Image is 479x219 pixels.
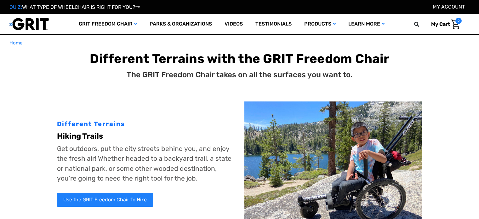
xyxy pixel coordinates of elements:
[127,69,352,80] p: The GRIT Freedom Chair takes on all the surfaces you want to.
[143,14,218,34] a: Parks & Organizations
[426,18,462,31] a: Cart with 0 items
[249,14,298,34] a: Testimonials
[9,4,140,10] a: QUIZ:WHAT TYPE OF WHEELCHAIR IS RIGHT FOR YOU?
[72,14,143,34] a: GRIT Freedom Chair
[455,18,462,24] span: 0
[433,4,465,10] a: Account
[57,144,235,183] p: Get outdoors, put the city streets behind you, and enjoy the fresh air! Whether headed to a backy...
[57,119,235,129] div: Different Terrains
[57,193,153,207] a: Use the GRIT Freedom Chair To Hike
[57,132,103,141] b: Hiking Trails
[417,18,426,31] input: Search
[431,21,450,27] span: My Cart
[9,18,49,31] img: GRIT All-Terrain Wheelchair and Mobility Equipment
[298,14,342,34] a: Products
[451,20,460,29] img: Cart
[9,40,22,46] span: Home
[9,39,470,47] nav: Breadcrumb
[9,4,22,10] span: QUIZ:
[90,51,389,66] b: Different Terrains with the GRIT Freedom Chair
[218,14,249,34] a: Videos
[9,39,22,47] a: Home
[342,14,391,34] a: Learn More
